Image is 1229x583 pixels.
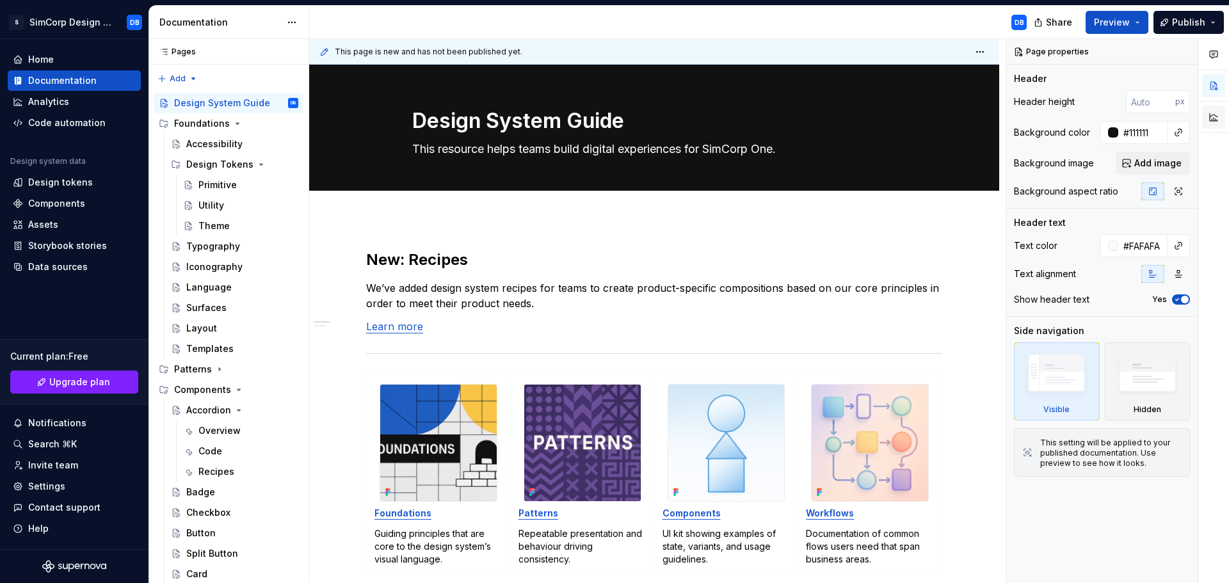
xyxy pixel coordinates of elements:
div: Components [154,379,303,400]
div: Surfaces [186,301,227,314]
div: Design System Guide [174,97,270,109]
button: Preview [1086,11,1148,34]
span: Preview [1094,16,1130,29]
div: Header [1014,72,1047,85]
button: Share [1027,11,1080,34]
strong: Foundations [374,507,431,518]
a: Templates [166,339,303,359]
a: Learn more [366,320,423,333]
h2: New: Recipes [366,250,942,270]
a: Checkbox [166,502,303,523]
a: Utility [178,195,303,216]
a: Iconography [166,257,303,277]
button: Add image [1116,152,1190,175]
div: Storybook stories [28,239,107,252]
div: Hidden [1105,342,1191,420]
a: Components [663,507,721,518]
div: Design tokens [28,176,93,189]
button: Contact support [8,497,141,518]
div: Invite team [28,459,78,472]
button: Publish [1153,11,1224,34]
a: Primitive [178,175,303,195]
div: Hidden [1134,404,1161,415]
span: Add [170,74,186,84]
a: Assets [8,214,141,235]
img: 01231600-08e0-420f-a279-f5be6e607040.png [812,385,928,501]
a: Accordion [166,400,303,420]
button: Upgrade plan [10,371,138,394]
a: Design System GuideDB [154,93,303,113]
span: Publish [1172,16,1205,29]
a: Language [166,277,303,298]
div: Recipes [198,465,234,478]
a: Patterns [518,507,558,518]
div: Text color [1014,239,1057,252]
div: SimCorp Design System [29,16,111,29]
div: Pages [154,47,196,57]
input: Auto [1126,90,1175,113]
div: DB [130,17,140,28]
textarea: Design System Guide [410,106,894,136]
a: Accessibility [166,134,303,154]
div: Typography [186,240,240,253]
div: Search ⌘K [28,438,77,451]
div: Foundations [154,113,303,134]
div: Components [28,197,85,210]
div: Checkbox [186,506,230,519]
a: Theme [178,216,303,236]
a: Invite team [8,455,141,475]
svg: Supernova Logo [42,560,106,573]
div: Design system data [10,156,86,166]
div: Documentation [159,16,280,29]
div: Accessibility [186,138,243,150]
div: Badge [186,486,215,499]
p: UI kit showing examples of state, variants, and usage guidelines. [663,527,791,566]
div: Text alignment [1014,268,1076,280]
a: Settings [8,476,141,497]
input: Auto [1118,234,1168,257]
img: cc83a367-6339-4a8e-b30e-ec3002558f68.png [380,385,497,501]
div: Accordion [186,404,231,417]
div: DB [291,97,296,109]
a: Home [8,49,141,70]
div: Split Button [186,547,238,560]
div: Card [186,568,207,580]
a: Code [178,441,303,461]
a: Code automation [8,113,141,133]
div: Help [28,522,49,535]
a: Layout [166,318,303,339]
div: Button [186,527,216,539]
a: Workflows [806,507,854,518]
div: Code [198,445,222,458]
a: Button [166,523,303,543]
label: Yes [1152,294,1167,305]
div: Patterns [154,359,303,379]
div: Patterns [174,363,212,376]
div: Design Tokens [166,154,303,175]
div: Header text [1014,216,1066,229]
div: Foundations [174,117,230,130]
div: Analytics [28,95,69,108]
a: Storybook stories [8,236,141,256]
div: Data sources [28,260,88,273]
a: Split Button [166,543,303,564]
div: Header height [1014,95,1075,108]
span: Add image [1134,157,1182,170]
button: Search ⌘K [8,434,141,454]
p: px [1175,97,1185,107]
div: Notifications [28,417,86,429]
div: Background image [1014,157,1094,170]
div: Background color [1014,126,1090,139]
button: SSimCorp Design SystemDB [3,8,146,36]
div: Visible [1014,342,1100,420]
div: Assets [28,218,58,231]
span: This page is new and has not been published yet. [335,47,522,57]
button: Help [8,518,141,539]
p: Guiding principles that are core to the design system’s visual language. [374,527,502,566]
button: Notifications [8,413,141,433]
div: Design Tokens [186,158,253,171]
div: Home [28,53,54,66]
